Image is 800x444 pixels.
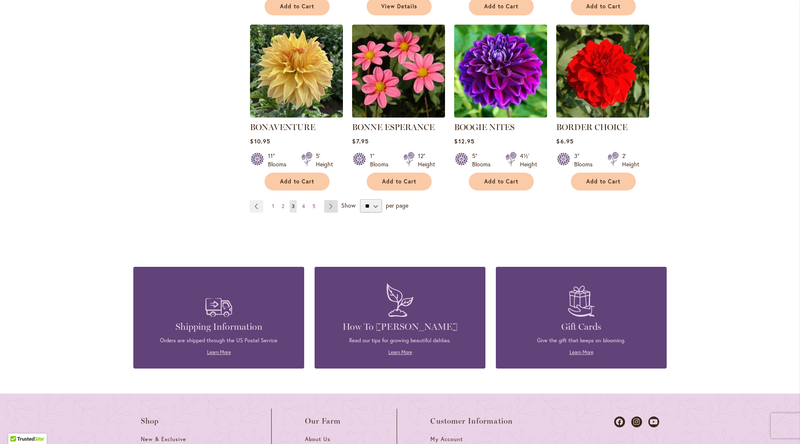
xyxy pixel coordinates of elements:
div: 12" Height [418,152,435,168]
span: View Details [381,3,417,10]
img: BOOGIE NITES [454,25,547,118]
div: 3" Blooms [574,152,597,168]
span: 3 [292,203,295,209]
a: BONNE ESPERANCE [352,122,435,132]
button: Add to Cart [571,173,636,191]
span: 4 [302,203,305,209]
span: Show [341,201,355,209]
span: $7.95 [352,137,368,145]
span: $12.95 [454,137,474,145]
a: BORDER CHOICE [556,122,627,132]
span: per page [386,201,408,209]
div: 5' Height [316,152,333,168]
a: BOOGIE NITES [454,111,547,119]
div: 4½' Height [520,152,537,168]
a: 1 [270,200,276,213]
span: Shop [141,417,159,425]
h4: Gift Cards [508,321,654,333]
span: Add to Cart [280,178,314,185]
a: Learn More [388,349,412,355]
img: BONNE ESPERANCE [352,25,445,118]
button: Add to Cart [265,173,330,191]
a: 2 [280,200,286,213]
span: New & Exclusive [141,436,186,443]
p: Give the gift that keeps on blooming. [508,337,654,344]
h4: Shipping Information [146,321,292,333]
a: Dahlias on Instagram [631,416,642,427]
a: Bonaventure [250,111,343,119]
iframe: Launch Accessibility Center [6,414,30,438]
span: $6.95 [556,137,573,145]
span: Add to Cart [484,3,518,10]
span: Add to Cart [280,3,314,10]
div: 11" Blooms [268,152,291,168]
a: BONNE ESPERANCE [352,111,445,119]
a: BORDER CHOICE [556,111,649,119]
span: My Account [430,436,463,443]
div: 5" Blooms [472,152,495,168]
span: 1 [272,203,274,209]
a: BOOGIE NITES [454,122,515,132]
a: 5 [310,200,317,213]
a: BONAVENTURE [250,122,315,132]
span: Add to Cart [586,178,620,185]
span: Add to Cart [382,178,416,185]
a: Learn More [207,349,231,355]
h4: How To [PERSON_NAME] [327,321,473,333]
span: Add to Cart [586,3,620,10]
a: 4 [300,200,307,213]
a: Dahlias on Youtube [648,416,659,427]
span: Our Farm [305,417,341,425]
a: Learn More [570,349,593,355]
p: Orders are shipped through the US Postal Service [146,337,292,344]
div: 1" Blooms [370,152,393,168]
img: Bonaventure [250,25,343,118]
a: Dahlias on Facebook [614,416,625,427]
span: 5 [312,203,315,209]
span: Customer Information [430,417,513,425]
span: About Us [305,436,330,443]
button: Add to Cart [469,173,534,191]
span: Add to Cart [484,178,518,185]
span: 2 [282,203,284,209]
span: $10.95 [250,137,270,145]
p: Read our tips for growing beautiful dahlias. [327,337,473,344]
button: Add to Cart [367,173,432,191]
div: 2' Height [622,152,639,168]
img: BORDER CHOICE [556,25,649,118]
